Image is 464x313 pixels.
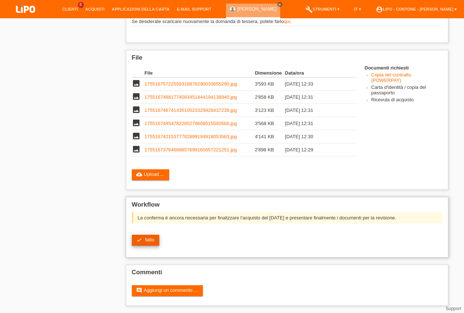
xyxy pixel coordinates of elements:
li: Carta d'identità / copia del passaporto [371,84,442,97]
i: image [132,118,141,127]
th: Dimensione [255,69,285,78]
a: Clienti [59,7,82,11]
td: 2'858 KB [255,91,285,104]
td: [DATE] 12:29 [285,143,345,156]
td: [DATE] 12:31 [285,91,345,104]
a: commentAggiungi un commento ... [132,285,203,296]
td: Se desiderate scaricare nuovamente la domanda di tessera, potete farlo . [132,17,442,26]
i: comment [136,287,142,293]
a: 17551674674143510523329928437239.jpg [145,108,237,113]
a: buildStrumenti ▾ [302,7,343,11]
i: image [132,132,141,140]
a: 17551675722558318876290033655290.jpg [145,81,237,87]
td: 2'898 KB [255,143,285,156]
a: IT ▾ [350,7,365,11]
h2: File [132,54,442,65]
a: 17551674215377782899194918053563.jpg [145,134,237,139]
i: check [136,237,142,243]
span: fatto [145,237,154,242]
a: Acquisti [82,7,108,11]
th: Data/ora [285,69,345,78]
a: 17551674881774083451444194138940.jpg [145,94,237,100]
h4: Documenti richiesti [365,65,442,71]
td: [DATE] 12:30 [285,130,345,143]
td: 3'123 KB [255,104,285,117]
a: Applicazioni della carta [108,7,173,11]
i: account_circle [376,6,383,13]
a: 17551673764688857699165657221251.jpg [145,147,237,152]
a: check fatto [132,235,160,246]
h2: Workflow [132,201,442,212]
th: File [145,69,255,78]
td: 3'568 KB [255,117,285,130]
td: [DATE] 12:31 [285,104,345,117]
i: close [278,3,282,6]
i: image [132,79,141,88]
a: Support [446,306,461,311]
i: cloud_upload [136,171,142,177]
i: image [132,105,141,114]
a: qui [284,19,290,24]
h2: Commenti [132,269,442,280]
td: [DATE] 12:31 [285,117,345,130]
i: image [132,145,141,154]
td: 3'593 KB [255,78,285,91]
a: E-mail Support [173,7,215,11]
td: [DATE] 12:33 [285,78,345,91]
a: close [277,2,282,7]
a: [PERSON_NAME] [237,6,276,12]
a: Copia del contratto (POWERPAY) [371,72,411,83]
i: image [132,92,141,101]
a: cloud_uploadUpload ... [132,169,170,180]
span: 6 [78,2,84,8]
div: La conferma è ancora necessaria per finalizzare l‘acquisto del [DATE] e presentare finalmente i d... [132,212,442,223]
a: 17551674454782265279608515592668.jpg [145,121,237,126]
li: Ricevuta di acquisto [371,97,442,104]
td: 4'141 KB [255,130,285,143]
a: account_circleLIPO - Contone - [PERSON_NAME] ▾ [372,7,460,11]
i: build [305,6,313,13]
a: LIPO pay [7,15,44,20]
